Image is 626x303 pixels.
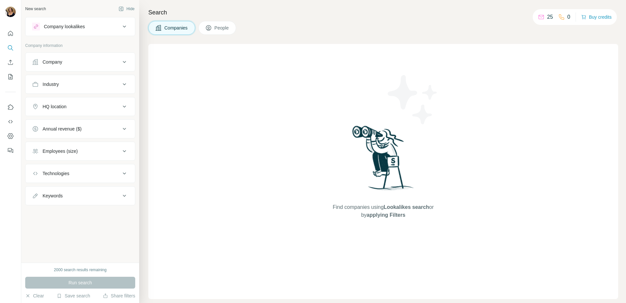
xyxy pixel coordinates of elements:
[26,143,135,159] button: Employees (size)
[26,54,135,70] button: Company
[567,13,570,21] p: 0
[5,145,16,156] button: Feedback
[57,293,90,299] button: Save search
[5,116,16,128] button: Use Surfe API
[367,212,405,218] span: applying Filters
[43,170,69,177] div: Technologies
[5,56,16,68] button: Enrich CSV
[43,81,59,88] div: Industry
[26,121,135,137] button: Annual revenue ($)
[26,76,135,92] button: Industry
[43,126,82,132] div: Annual revenue ($)
[43,192,63,199] div: Keywords
[25,6,46,12] div: New search
[26,99,135,114] button: HQ location
[26,188,135,204] button: Keywords
[54,267,107,273] div: 2000 search results remaining
[5,7,16,17] img: Avatar
[44,23,85,30] div: Company lookalikes
[164,25,188,31] span: Companies
[25,293,44,299] button: Clear
[26,166,135,181] button: Technologies
[103,293,135,299] button: Share filters
[114,4,139,14] button: Hide
[43,103,66,110] div: HQ location
[383,70,442,129] img: Surfe Illustration - Stars
[43,148,78,154] div: Employees (size)
[5,28,16,39] button: Quick start
[349,124,417,197] img: Surfe Illustration - Woman searching with binoculars
[5,71,16,83] button: My lists
[5,130,16,142] button: Dashboard
[43,59,62,65] div: Company
[214,25,230,31] span: People
[26,19,135,34] button: Company lookalikes
[5,101,16,113] button: Use Surfe on LinkedIn
[581,12,612,22] button: Buy credits
[25,43,135,49] p: Company information
[5,42,16,54] button: Search
[547,13,553,21] p: 25
[148,8,618,17] h4: Search
[384,204,429,210] span: Lookalikes search
[331,203,435,219] span: Find companies using or by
